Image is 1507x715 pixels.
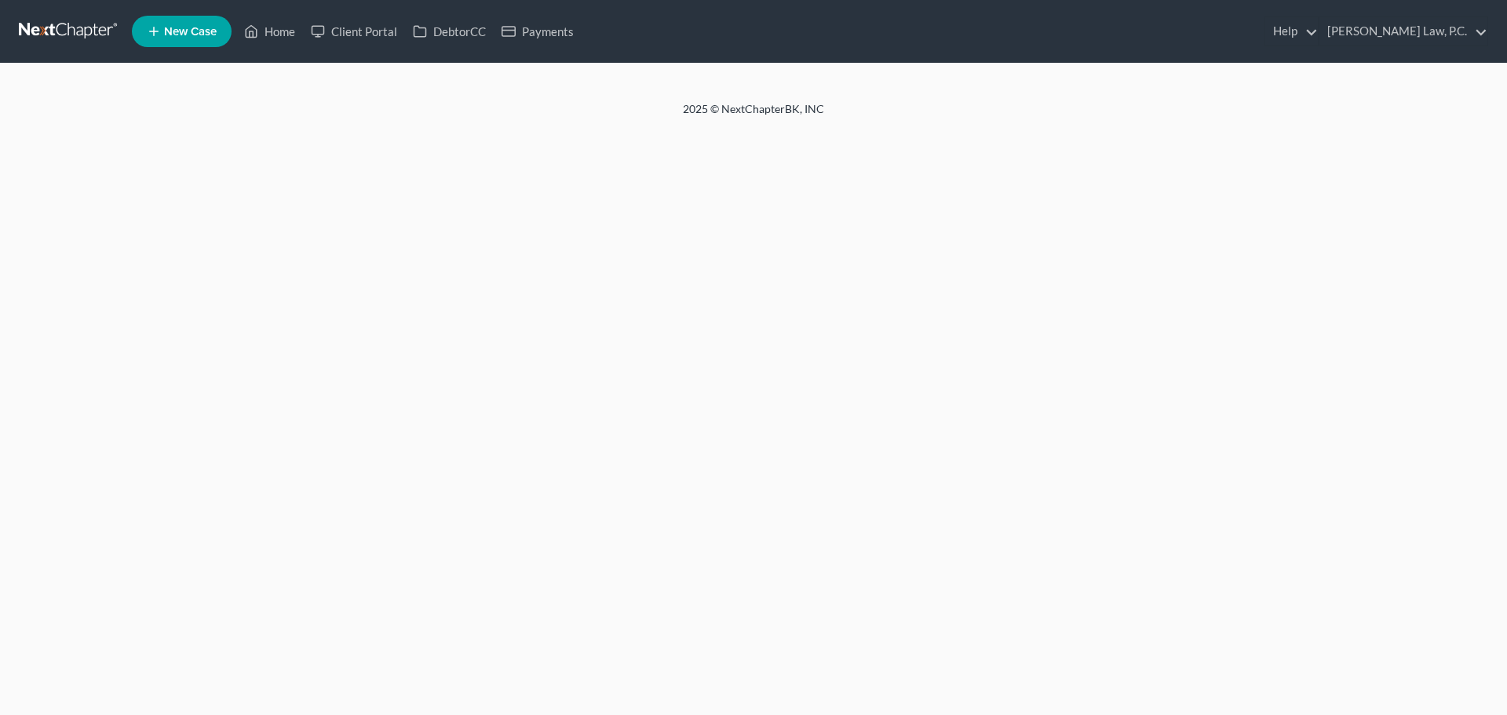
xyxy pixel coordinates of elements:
[405,17,494,46] a: DebtorCC
[306,101,1201,130] div: 2025 © NextChapterBK, INC
[1319,17,1487,46] a: [PERSON_NAME] Law, P.C.
[494,17,582,46] a: Payments
[1265,17,1318,46] a: Help
[303,17,405,46] a: Client Portal
[132,16,232,47] new-legal-case-button: New Case
[236,17,303,46] a: Home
